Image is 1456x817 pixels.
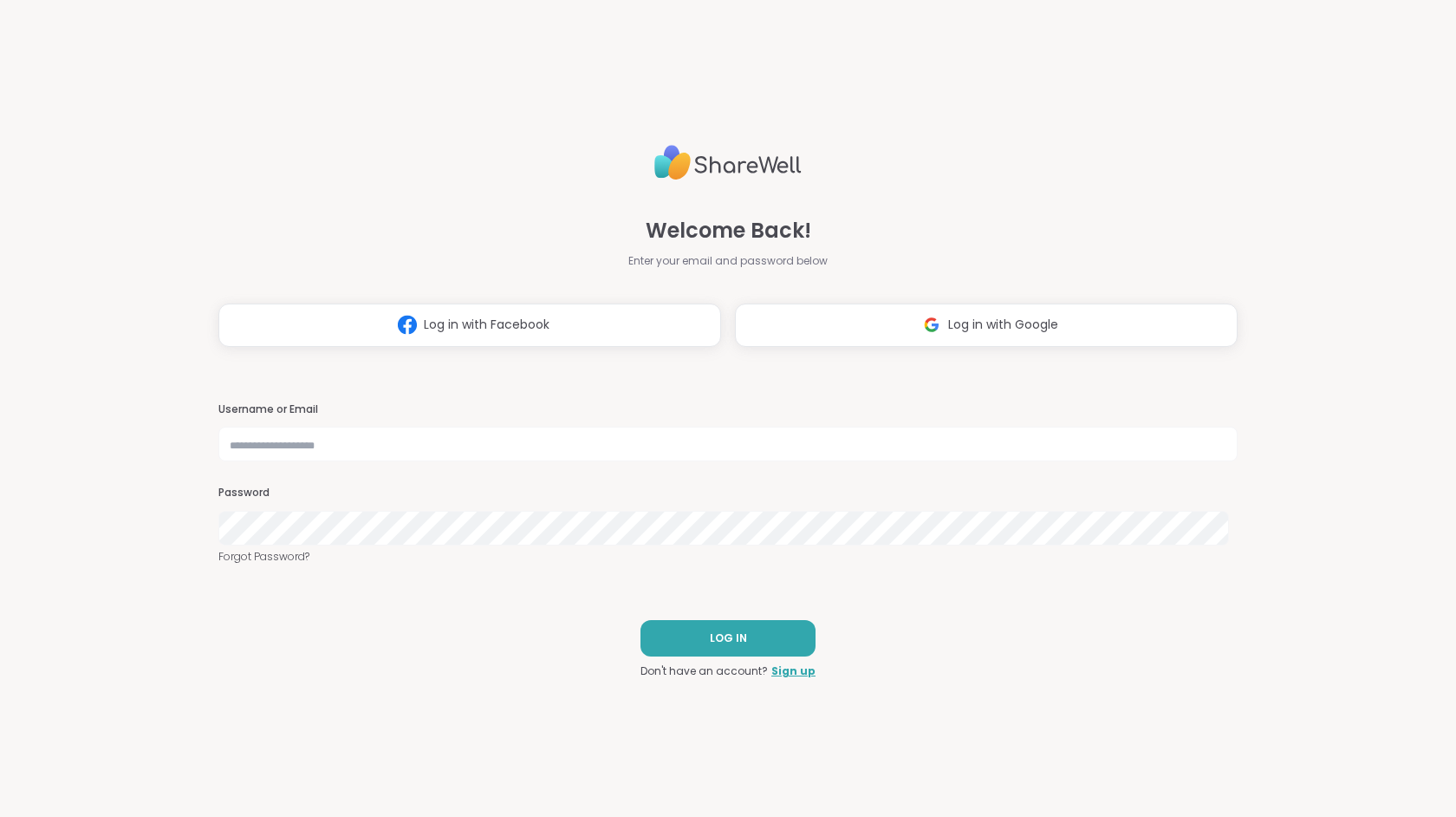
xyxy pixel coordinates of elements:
span: Log in with Google [948,316,1058,334]
button: Log in with Google [735,304,1238,347]
span: LOG IN [710,631,747,646]
img: ShareWell Logo [654,138,802,187]
a: Forgot Password? [218,549,1238,565]
h3: Username or Email [218,402,1238,417]
a: Sign up [771,663,816,679]
span: Don't have an account? [640,663,768,679]
span: Enter your email and password below [628,253,828,269]
span: Welcome Back! [646,215,811,246]
span: Log in with Facebook [424,316,549,334]
img: ShareWell Logomark [915,309,948,341]
h3: Password [218,486,1238,500]
img: ShareWell Logomark [391,309,424,341]
button: Log in with Facebook [218,304,721,347]
button: LOG IN [640,620,816,657]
